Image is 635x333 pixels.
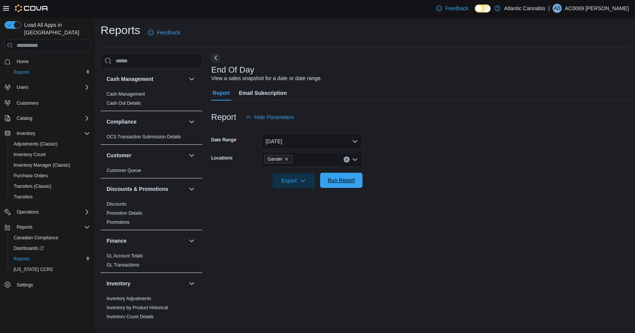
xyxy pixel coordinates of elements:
a: Inventory Count Details [107,314,154,319]
span: Catalog [14,114,90,123]
a: Feedback [145,25,183,40]
button: Operations [14,208,42,217]
a: Cash Out Details [107,101,141,106]
button: Remove Gander from selection in this group [284,157,289,161]
span: Purchase Orders [14,173,48,179]
span: Inventory [14,129,90,138]
span: Inventory Count [11,150,90,159]
span: Operations [17,209,39,215]
span: Reports [14,223,90,232]
button: Finance [187,236,196,245]
label: Date Range [211,137,238,143]
span: Adjustments (Classic) [14,141,57,147]
button: Clear input [344,156,350,163]
button: Next [211,53,220,62]
a: Customers [14,99,42,108]
span: Report [213,85,230,101]
span: Gander [268,155,283,163]
h3: Finance [107,237,127,245]
span: Load All Apps in [GEOGRAPHIC_DATA] [21,21,90,36]
button: [US_STATE] CCRS [8,264,93,275]
a: OCS Transaction Submission Details [107,134,181,139]
h3: Inventory [107,280,130,287]
span: Operations [14,208,90,217]
button: Customers [2,97,93,108]
p: | [548,4,550,13]
button: Purchase Orders [8,170,93,181]
button: Customer [187,151,196,160]
span: Dashboards [14,245,44,251]
a: Dashboards [11,244,47,253]
button: Reports [2,222,93,232]
button: Reports [14,223,36,232]
span: Inventory Adjustments [107,296,151,302]
a: Dashboards [8,243,93,254]
a: GL Transactions [107,262,139,268]
h3: Customer [107,152,131,159]
div: Discounts & Promotions [101,200,202,230]
button: Export [273,173,315,188]
h1: Reports [101,23,140,38]
span: Customer Queue [107,167,141,173]
span: Inventory Count [14,152,46,158]
div: Finance [101,251,202,273]
span: Reports [14,256,29,262]
div: View a sales snapshot for a date or date range. [211,74,322,82]
span: Reports [11,68,90,77]
button: Reports [8,254,93,264]
a: Purchase Orders [11,171,51,180]
h3: Report [211,113,236,122]
span: Home [14,57,90,66]
button: Inventory Manager (Classic) [8,160,93,170]
h3: End Of Day [211,65,254,74]
span: Settings [14,280,90,290]
span: Inventory Manager (Classic) [11,161,90,170]
div: Compliance [101,132,202,144]
span: Customers [17,100,39,106]
span: Promotion Details [107,210,142,216]
a: Home [14,57,32,66]
a: Promotions [107,220,130,225]
span: OCS Transaction Submission Details [107,134,181,140]
a: Transfers [11,192,36,201]
a: Adjustments (Classic) [11,139,60,149]
span: Catalog [17,115,32,121]
span: Cash Management [107,91,145,97]
span: Export [277,173,310,188]
span: Run Report [328,177,355,184]
span: Transfers (Classic) [14,183,51,189]
a: Feedback [433,1,471,16]
button: Inventory [2,128,93,139]
button: Catalog [2,113,93,124]
span: Settings [17,282,33,288]
label: Locations [211,155,233,161]
button: Finance [107,237,186,245]
span: Inventory Count Details [107,314,154,320]
button: Run Report [320,173,362,188]
div: AC0069 Dwyer Samantha [553,4,562,13]
a: GL Account Totals [107,253,143,259]
a: Reports [11,68,33,77]
h3: Cash Management [107,75,153,83]
span: Canadian Compliance [14,235,58,241]
a: [US_STATE] CCRS [11,265,56,274]
button: Hide Parameters [242,110,297,125]
button: Transfers (Classic) [8,181,93,192]
span: Users [17,84,28,90]
p: Atlantic Cannabis [504,4,545,13]
span: Reports [11,254,90,263]
button: Reports [8,67,93,77]
h3: Compliance [107,118,136,125]
a: Inventory Manager (Classic) [11,161,73,170]
p: AC0069 [PERSON_NAME] [565,4,629,13]
button: Catalog [14,114,35,123]
nav: Complex example [5,53,90,310]
span: Adjustments (Classic) [11,139,90,149]
span: Feedback [157,29,180,36]
a: Discounts [107,201,127,207]
span: Cash Out Details [107,100,141,106]
a: Settings [14,280,36,290]
span: Inventory by Product Historical [107,305,168,311]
